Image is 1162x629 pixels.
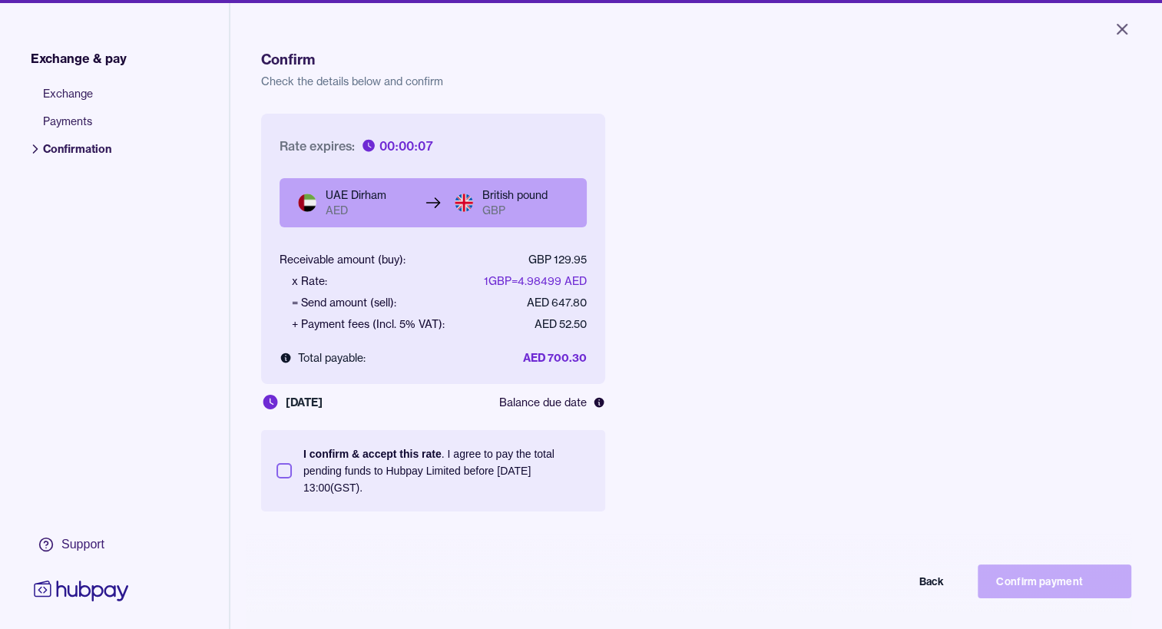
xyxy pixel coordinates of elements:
button: Close [1094,12,1150,46]
a: Support [31,528,132,561]
span: Balance due date [499,395,587,410]
div: 1 GBP = 4.98499 AED [484,273,587,289]
span: Confirmation [43,141,111,169]
div: [DATE] [261,393,323,412]
span: Payments [43,114,111,141]
span: British pound [482,187,548,203]
h1: Confirm [261,49,1131,71]
div: x Rate: [292,273,327,289]
span: 00:00:07 [361,137,433,155]
div: GBP 129.95 [528,252,587,267]
span: GBP [482,203,505,218]
span: UAE Dirham [326,187,386,203]
div: + Payment fees (Incl. 5% VAT): [292,316,445,332]
p: Rate expires: [280,132,433,160]
div: Support [61,536,104,553]
div: AED 700.30 [523,350,587,366]
div: Receivable amount (buy): [280,252,406,267]
button: Back [809,564,962,598]
span: AED [326,203,348,218]
div: AED 647.80 [527,295,587,310]
p: I confirm & accept this rate [303,448,442,460]
div: = Send amount (sell): [292,295,396,310]
div: Total payable: [280,350,366,366]
span: Exchange [43,86,111,114]
span: Exchange & pay [31,49,127,68]
p: Check the details below and confirm [261,74,1131,89]
div: AED 52.50 [535,316,587,332]
p: . I agree to pay the total pending funds to Hubpay Limited before [DATE] 13:00 (GST). [303,445,590,496]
